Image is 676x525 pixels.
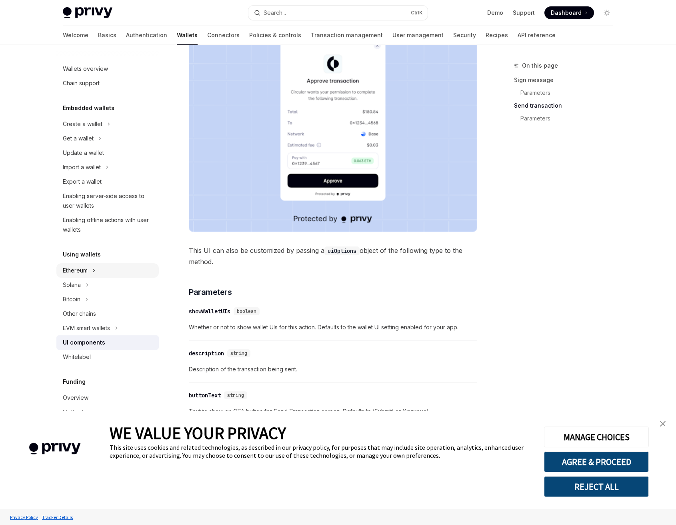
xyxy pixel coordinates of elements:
[56,62,159,76] a: Wallets overview
[63,215,154,234] div: Enabling offline actions with user wallets
[189,307,230,315] div: showWalletUIs
[63,352,91,362] div: Whitelabel
[227,392,244,399] span: string
[63,119,102,129] div: Create a wallet
[63,407,86,417] div: Methods
[189,323,477,332] span: Whether or not to show wallet UIs for this action. Defaults to the wallet UI setting enabled for ...
[63,266,88,275] div: Ethereum
[56,146,159,160] a: Update a wallet
[189,407,477,416] span: Text to show on CTA button for Send Transaction screen. Defaults to ‘Submit’ or ‘Approve’.
[544,476,649,497] button: REJECT ALL
[56,189,159,213] a: Enabling server-side access to user wallets
[63,250,101,259] h5: Using wallets
[453,26,476,45] a: Security
[189,245,477,267] span: This UI can also be customized by passing a object of the following type to the method.
[63,338,105,347] div: UI components
[513,9,535,17] a: Support
[544,6,594,19] a: Dashboard
[189,365,477,374] span: Description of the transaction being sent.
[544,427,649,447] button: MANAGE CHOICES
[8,510,40,524] a: Privacy Policy
[544,451,649,472] button: AGREE & PROCEED
[264,8,286,18] div: Search...
[63,64,108,74] div: Wallets overview
[126,26,167,45] a: Authentication
[63,177,102,186] div: Export a wallet
[110,423,286,443] span: WE VALUE YOUR PRIVACY
[518,26,556,45] a: API reference
[56,174,159,189] a: Export a wallet
[189,26,477,232] img: images/Trans.png
[660,421,666,427] img: close banner
[63,26,88,45] a: Welcome
[110,443,532,459] div: This site uses cookies and related technologies, as described in our privacy policy, for purposes...
[514,99,620,112] a: Send transaction
[56,213,159,237] a: Enabling offline actions with user wallets
[392,26,444,45] a: User management
[248,6,428,20] button: Search...CtrlK
[189,287,232,298] span: Parameters
[56,350,159,364] a: Whitelabel
[177,26,198,45] a: Wallets
[40,510,75,524] a: Tracker Details
[56,391,159,405] a: Overview
[56,335,159,350] a: UI components
[63,148,104,158] div: Update a wallet
[63,103,114,113] h5: Embedded wallets
[249,26,301,45] a: Policies & controls
[12,431,98,466] img: company logo
[63,134,94,143] div: Get a wallet
[63,162,101,172] div: Import a wallet
[230,350,247,357] span: string
[56,76,159,90] a: Chain support
[207,26,240,45] a: Connectors
[237,308,256,315] span: boolean
[600,6,613,19] button: Toggle dark mode
[56,307,159,321] a: Other chains
[63,393,88,403] div: Overview
[551,9,582,17] span: Dashboard
[189,391,221,399] div: buttonText
[520,86,620,99] a: Parameters
[514,74,620,86] a: Sign message
[63,377,86,387] h5: Funding
[311,26,383,45] a: Transaction management
[655,416,671,432] a: close banner
[522,61,558,70] span: On this page
[520,112,620,125] a: Parameters
[63,280,81,290] div: Solana
[486,26,508,45] a: Recipes
[411,10,423,16] span: Ctrl K
[63,295,80,304] div: Bitcoin
[63,78,100,88] div: Chain support
[63,323,110,333] div: EVM smart wallets
[63,7,112,18] img: light logo
[98,26,116,45] a: Basics
[324,246,360,255] code: uiOptions
[487,9,503,17] a: Demo
[63,191,154,210] div: Enabling server-side access to user wallets
[63,309,96,319] div: Other chains
[189,349,224,357] div: description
